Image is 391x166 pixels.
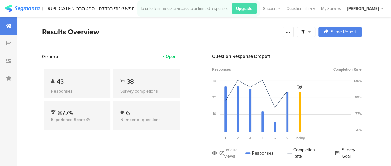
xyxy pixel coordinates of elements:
div: 100% [354,78,362,83]
div: 65 [219,150,224,156]
span: 6 [286,135,288,140]
span: 1 [225,135,226,140]
span: General [42,53,60,60]
span: 38 [127,77,134,86]
span: Number of questions [120,116,161,123]
div: DUPLICATE נופש שנתי ברדלס - ספטמבר-2 [45,6,135,11]
span: 3 [249,135,251,140]
div: 48 [212,78,216,83]
div: Completion Rate [287,146,321,159]
div: Upgrade [232,3,257,14]
span: 87.7% [58,108,73,118]
span: 43 [57,77,64,86]
span: 2 [237,135,239,140]
a: Question Library [283,6,318,11]
div: 66% [355,128,362,133]
div: 32 [212,95,216,100]
img: segmanta logo [5,5,40,12]
div: Open [166,53,176,60]
span: Share Report [331,30,356,34]
div: | [42,5,43,12]
div: Support [263,4,280,13]
i: Survey Goal [297,85,302,90]
div: Responses [51,88,103,94]
span: Completion Rate [333,67,362,72]
div: 77% [355,111,362,116]
span: Experience Score [51,116,85,123]
div: Results Overview [42,26,279,37]
a: Upgrade [228,3,257,14]
div: [PERSON_NAME] [347,6,379,11]
span: 5 [274,135,276,140]
div: Survey completions [120,88,172,94]
div: 6 [126,108,130,115]
div: Ending [293,135,306,140]
div: Question Response Dropoff [212,53,362,60]
div: Responses [245,146,274,159]
span: Responses [212,67,231,72]
div: To unlock immediate access to unlimited responses [140,6,228,11]
div: 16 [213,111,216,116]
div: Survey Goal [335,146,362,159]
div: unique views [224,146,245,159]
a: My Surveys [318,6,344,11]
div: 89% [355,95,362,100]
span: 4 [261,135,263,140]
